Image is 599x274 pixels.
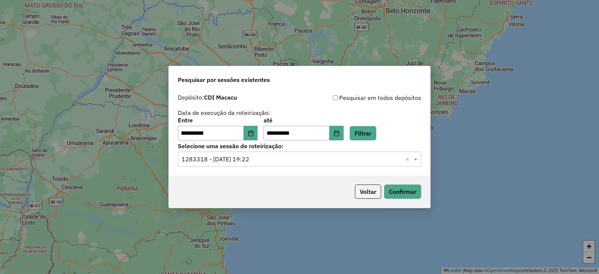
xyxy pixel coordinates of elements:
button: Confirmar [384,185,421,199]
label: Data de execução da roteirização: [178,108,270,117]
button: Filtrar [350,126,376,140]
span: Pesquisar por sessões existentes [178,75,270,84]
div: Pesquisar em todos depósitos [299,93,421,102]
button: Choose Date [244,126,258,141]
label: até [264,116,343,125]
strong: CDI Macacu [204,94,237,101]
label: Depósito: [178,93,237,102]
button: Choose Date [329,126,344,141]
span: Clear all [405,155,412,164]
label: Selecione uma sessão de roteirização: [178,141,421,150]
button: Voltar [355,185,381,199]
label: Entre [178,116,258,125]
